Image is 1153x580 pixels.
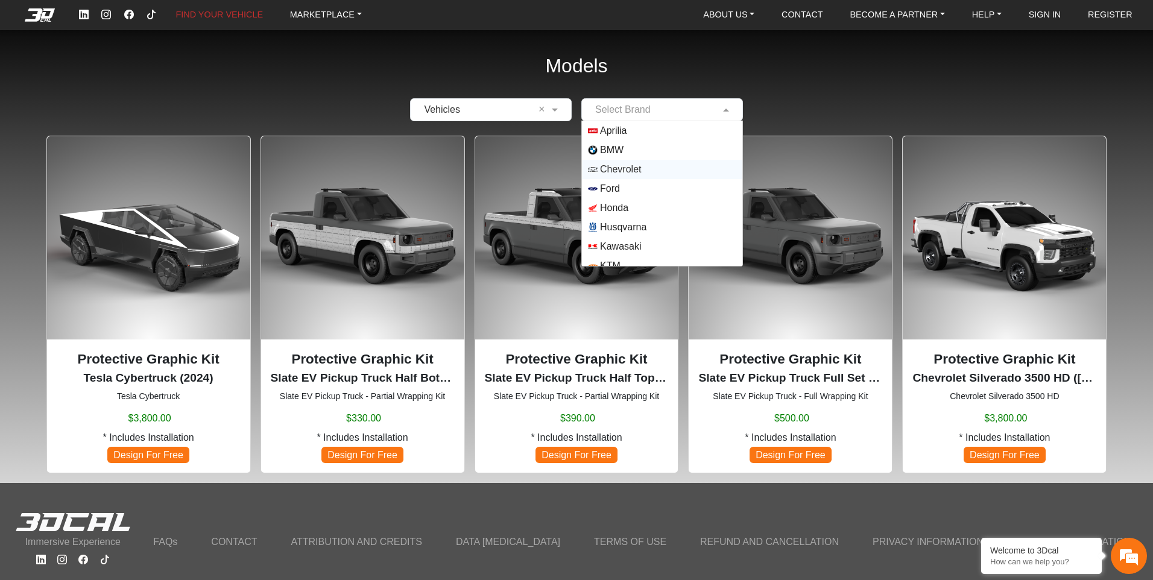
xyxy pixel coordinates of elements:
[545,39,607,93] h2: Models
[485,390,669,403] small: Slate EV Pickup Truck - Partial Wrapping Kit
[6,377,81,386] span: Conversation
[588,165,598,174] img: Chevrolet
[346,411,381,426] span: $330.00
[57,390,241,403] small: Tesla Cybertruck
[600,162,641,177] span: Chevrolet
[560,411,595,426] span: $390.00
[6,314,230,356] textarea: Type your message and hit 'Enter'
[912,349,1096,370] p: Protective Graphic Kit
[70,142,166,256] span: We're online!
[47,136,250,339] img: Cybertrucknull2024
[698,370,882,387] p: Slate EV Pickup Truck Full Set (2026)
[1083,5,1137,24] a: REGISTER
[588,126,598,136] img: Aprilia
[531,430,622,445] span: * Includes Installation
[750,447,832,463] span: Design For Free
[317,430,408,445] span: * Includes Installation
[959,430,1050,445] span: * Includes Installation
[693,531,846,553] a: REFUND AND CANCELLATION
[600,201,628,215] span: Honda
[698,349,882,370] p: Protective Graphic Kit
[600,220,646,235] span: Husqvarna
[588,203,598,213] img: Honda
[845,5,949,24] a: BECOME A PARTNER
[155,356,230,394] div: Articles
[902,136,1107,473] div: Chevrolet Silverado 3500 HD
[600,181,620,196] span: Ford
[903,136,1106,339] img: Silverado 3500 HDnull2020-2023
[600,239,641,254] span: Kawasaki
[600,143,624,157] span: BMW
[588,242,598,251] img: Kawasaki
[581,121,743,266] ng-dropdown-panel: Options List
[81,356,156,394] div: FAQs
[912,370,1096,387] p: Chevrolet Silverado 3500 HD (2020-2023)
[485,349,669,370] p: Protective Graphic Kit
[271,349,455,370] p: Protective Graphic Kit
[283,531,429,553] a: ATTRIBUTION AND CREDITS
[535,447,618,463] span: Design For Free
[967,5,1006,24] a: HELP
[587,531,674,553] a: TERMS OF USE
[321,447,403,463] span: Design For Free
[1024,5,1066,24] a: SIGN IN
[271,370,455,387] p: Slate EV Pickup Truck Half Bottom Set (2026)
[745,430,836,445] span: * Includes Installation
[588,222,598,232] img: Husqvarna
[261,136,464,339] img: EV Pickup TruckHalf Bottom Set2026
[271,390,455,403] small: Slate EV Pickup Truck - Partial Wrapping Kit
[204,531,264,553] a: CONTACT
[688,136,892,473] div: Slate EV Pickup Truck - Full Wrapping Kit
[15,535,131,549] p: Immersive Experience
[600,124,627,138] span: Aprilia
[475,136,678,339] img: EV Pickup TruckHalf Top Set2026
[449,531,567,553] a: DATA [MEDICAL_DATA]
[475,136,679,473] div: Slate EV Pickup Truck - Partial Wrapping Kit
[865,531,991,553] a: PRIVACY INFORMATION
[485,370,669,387] p: Slate EV Pickup Truck Half Top Set (2026)
[777,5,827,24] a: CONTACT
[912,390,1096,403] small: Chevrolet Silverado 3500 HD
[774,411,809,426] span: $500.00
[46,136,251,473] div: Tesla Cybertruck
[171,5,268,24] a: FIND YOUR VEHICLE
[13,62,31,80] div: Navigation go back
[128,411,171,426] span: $3,800.00
[689,136,892,339] img: EV Pickup Truck Full Set2026
[698,390,882,403] small: Slate EV Pickup Truck - Full Wrapping Kit
[964,447,1046,463] span: Design For Free
[285,5,367,24] a: MARKETPLACE
[198,6,227,35] div: Minimize live chat window
[146,531,185,553] a: FAQs
[588,145,598,155] img: BMW
[588,261,598,271] img: KTM
[588,184,598,194] img: Ford
[1010,531,1138,553] a: COOKIES INFORMATION
[103,430,194,445] span: * Includes Installation
[57,370,241,387] p: Tesla Cybertruck (2024)
[539,102,549,117] span: Clean Field
[990,546,1093,555] div: Welcome to 3Dcal
[261,136,465,473] div: Slate EV Pickup Truck - Partial Wrapping Kit
[57,349,241,370] p: Protective Graphic Kit
[600,259,621,273] span: KTM
[984,411,1027,426] span: $3,800.00
[698,5,759,24] a: ABOUT US
[81,63,221,79] div: Chat with us now
[107,447,189,463] span: Design For Free
[990,557,1093,566] p: How can we help you?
